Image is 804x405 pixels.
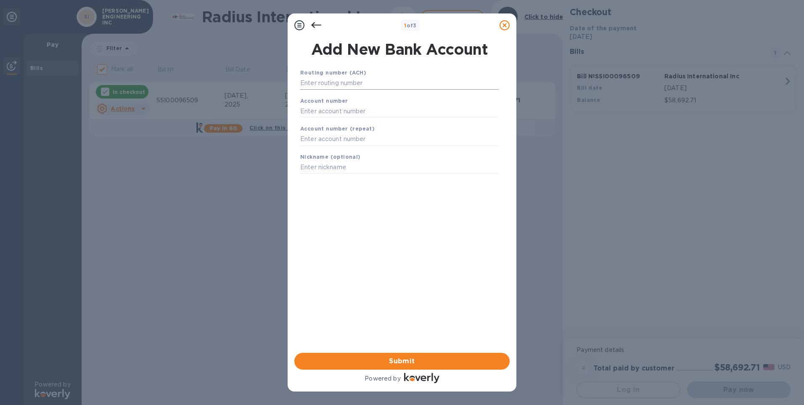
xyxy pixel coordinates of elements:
input: Enter routing number [300,77,499,90]
input: Enter account number [300,105,499,117]
img: Logo [404,373,439,383]
b: Account number [300,98,348,104]
h1: Add New Bank Account [295,40,504,58]
b: of 3 [404,22,417,29]
b: Routing number (ACH) [300,69,366,76]
span: 1 [404,22,406,29]
span: Submit [301,356,503,366]
b: Account number (repeat) [300,125,375,132]
p: Powered by [365,374,400,383]
input: Enter account number [300,133,499,146]
button: Submit [294,353,510,370]
input: Enter nickname [300,161,499,174]
b: Nickname (optional) [300,154,361,160]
